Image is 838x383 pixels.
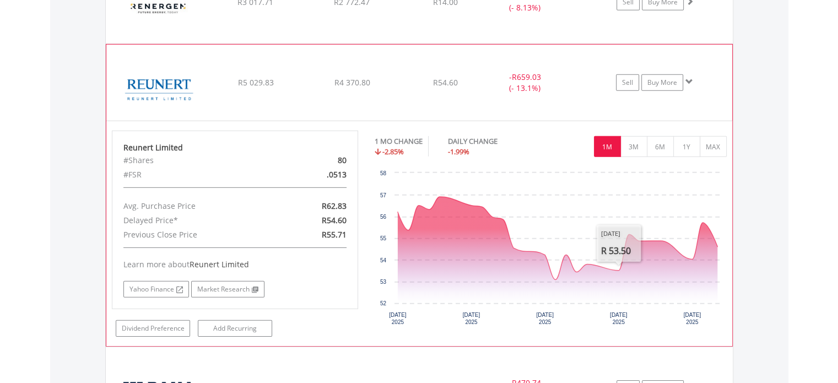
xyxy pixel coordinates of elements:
[237,77,273,88] span: R5 029.83
[380,257,387,263] text: 54
[275,168,355,182] div: .0513
[115,199,275,213] div: Avg. Purchase Price
[483,72,566,94] div: - (- 13.1%)
[375,136,423,147] div: 1 MO CHANGE
[116,320,190,337] a: Dividend Preference
[616,74,639,91] a: Sell
[322,215,347,225] span: R54.60
[115,213,275,228] div: Delayed Price*
[673,136,700,157] button: 1Y
[700,136,727,157] button: MAX
[112,58,207,118] img: EQU.ZA.RLO.png
[647,136,674,157] button: 6M
[123,281,189,298] a: Yahoo Finance
[463,312,480,325] text: [DATE] 2025
[115,168,275,182] div: #FSR
[123,142,347,153] div: Reunert Limited
[190,259,249,269] span: Reunert Limited
[448,147,469,157] span: -1.99%
[389,312,407,325] text: [DATE] 2025
[433,77,458,88] span: R54.60
[322,229,347,240] span: R55.71
[594,136,621,157] button: 1M
[375,168,727,333] div: Chart. Highcharts interactive chart.
[511,72,540,82] span: R659.03
[448,136,536,147] div: DAILY CHANGE
[610,312,628,325] text: [DATE] 2025
[536,312,554,325] text: [DATE] 2025
[380,170,387,176] text: 58
[375,168,726,333] svg: Interactive chart
[684,312,701,325] text: [DATE] 2025
[191,281,264,298] a: Market Research
[123,259,347,270] div: Learn more about
[382,147,404,157] span: -2.85%
[380,192,387,198] text: 57
[322,201,347,211] span: R62.83
[115,228,275,242] div: Previous Close Price
[198,320,272,337] a: Add Recurring
[380,235,387,241] text: 55
[380,279,387,285] text: 53
[620,136,647,157] button: 3M
[334,77,370,88] span: R4 370.80
[115,153,275,168] div: #Shares
[380,214,387,220] text: 56
[275,153,355,168] div: 80
[380,300,387,306] text: 52
[641,74,683,91] a: Buy More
